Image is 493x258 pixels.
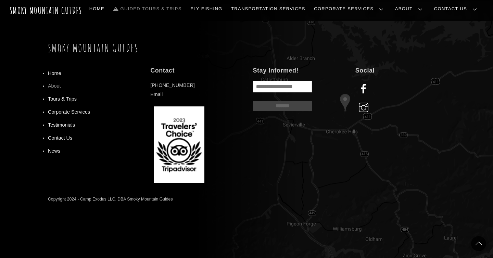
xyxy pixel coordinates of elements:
[48,96,77,102] a: Tours & Trips
[48,148,60,154] a: News
[150,92,163,97] a: Email
[10,5,82,16] a: Smoky Mountain Guides
[228,2,308,16] a: Transportation Services
[48,83,61,89] a: About
[431,2,482,16] a: Contact Us
[48,41,138,55] a: Smoky Mountain Guides
[48,70,61,76] a: Home
[48,135,72,141] a: Contact Us
[355,105,374,110] a: instagram
[355,67,445,75] h4: Social
[48,195,173,203] div: Copyright 2024 - Camp Exodus LLC, DBA Smoky Mountain Guides
[87,2,107,16] a: Home
[150,67,240,75] h4: Contact
[150,81,240,99] p: [PHONE_NUMBER]
[311,2,389,16] a: Corporate Services
[253,67,343,75] h4: Stay Informed!
[48,122,75,128] a: Testimonials
[355,86,374,91] a: facebook
[188,2,225,16] a: Fly Fishing
[48,109,90,115] a: Corporate Services
[111,2,185,16] a: Guided Tours & Trips
[392,2,428,16] a: About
